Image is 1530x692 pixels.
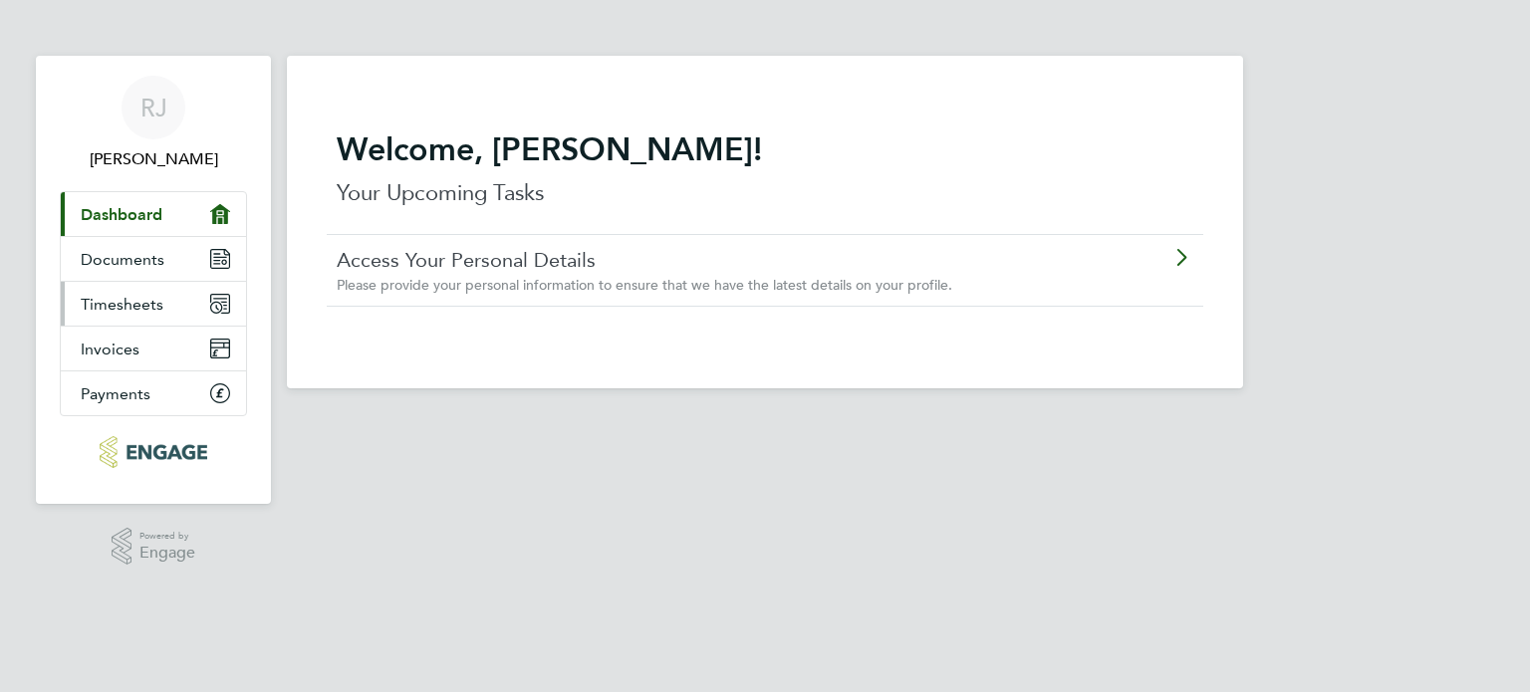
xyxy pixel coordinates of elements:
[61,192,246,236] a: Dashboard
[81,205,162,224] span: Dashboard
[61,371,246,415] a: Payments
[139,545,195,562] span: Engage
[337,177,1193,209] p: Your Upcoming Tasks
[60,76,247,171] a: RJ[PERSON_NAME]
[61,282,246,326] a: Timesheets
[36,56,271,504] nav: Main navigation
[337,129,1193,169] h2: Welcome, [PERSON_NAME]!
[61,327,246,370] a: Invoices
[139,528,195,545] span: Powered by
[337,247,1081,273] a: Access Your Personal Details
[81,340,139,358] span: Invoices
[81,384,150,403] span: Payments
[337,276,952,294] span: Please provide your personal information to ensure that we have the latest details on your profile.
[81,250,164,269] span: Documents
[61,237,246,281] a: Documents
[60,436,247,468] a: Go to home page
[112,528,196,566] a: Powered byEngage
[100,436,206,468] img: carbonrecruitment-logo-retina.png
[60,147,247,171] span: Ronak Jani
[140,95,167,120] span: RJ
[81,295,163,314] span: Timesheets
